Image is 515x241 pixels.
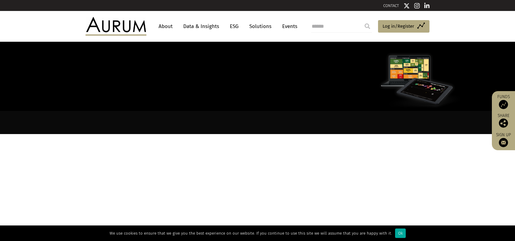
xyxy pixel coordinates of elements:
[246,21,275,32] a: Solutions
[499,119,508,128] img: Share this post
[499,100,508,109] img: Access Funds
[404,3,410,9] img: Twitter icon
[424,3,430,9] img: Linkedin icon
[180,21,222,32] a: Data & Insights
[227,21,242,32] a: ESG
[414,3,420,9] img: Instagram icon
[383,23,414,30] span: Log in/Register
[383,3,399,8] a: CONTACT
[279,21,297,32] a: Events
[86,17,146,35] img: Aurum
[499,138,508,147] img: Sign up to our newsletter
[378,20,429,33] a: Log in/Register
[495,114,512,128] div: Share
[361,20,373,32] input: Submit
[156,21,176,32] a: About
[495,94,512,109] a: Funds
[395,229,406,238] div: Ok
[495,132,512,147] a: Sign up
